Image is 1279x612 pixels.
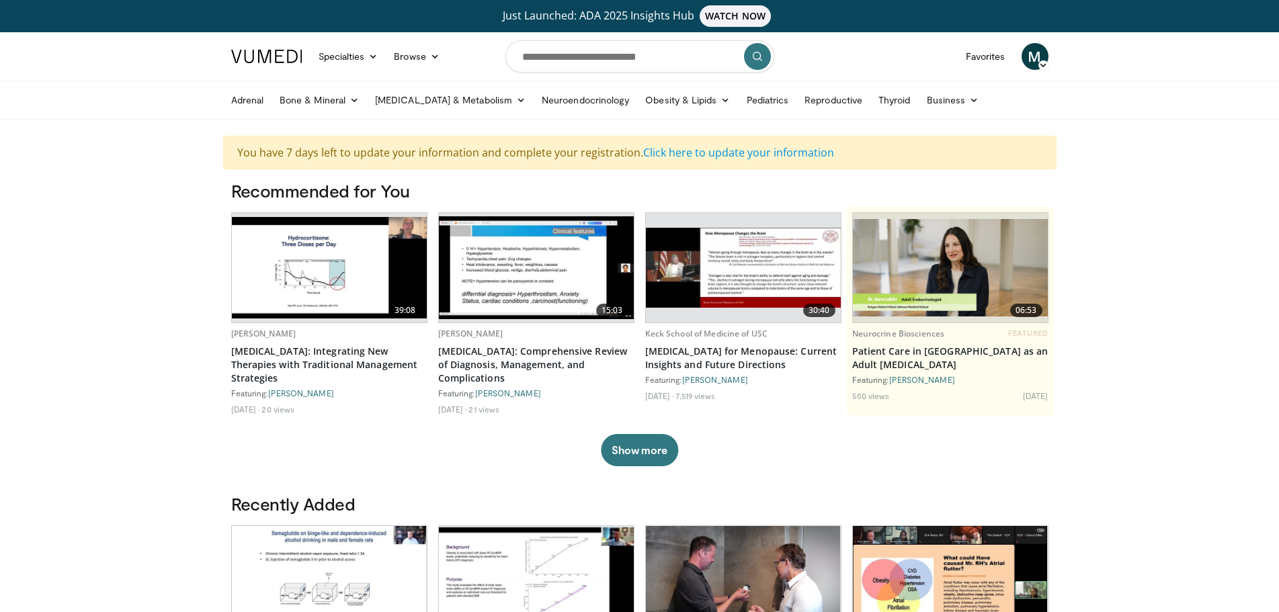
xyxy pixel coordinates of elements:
a: 15:03 [439,213,634,322]
a: [PERSON_NAME] [475,388,541,398]
div: You have 7 days left to update your information and complete your registration. [223,136,1057,169]
img: 69d9a9c3-9e0d-45c7-989e-b720a70fb3d0.png.620x360_q85_upscale.png [853,219,1048,316]
a: Thyroid [870,87,919,114]
a: 06:53 [853,213,1048,322]
a: Favorites [958,43,1014,70]
li: 7,519 views [675,390,715,401]
a: 39:08 [232,213,427,322]
img: VuMedi Logo [231,50,302,63]
a: [PERSON_NAME] [682,375,748,384]
a: Patient Care in [GEOGRAPHIC_DATA] as an Adult [MEDICAL_DATA] [852,345,1048,371]
a: [MEDICAL_DATA] for Menopause: Current Insights and Future Directions [645,345,841,371]
a: Just Launched: ADA 2025 Insights HubWATCH NOW [233,5,1046,27]
a: Business [919,87,987,114]
img: d10375cb-e073-4e37-92ac-aafb5314612c.620x360_q85_upscale.jpg [439,216,634,319]
img: 47271b8a-94f4-49c8-b914-2a3d3af03a9e.620x360_q85_upscale.jpg [646,228,841,307]
a: Browse [386,43,448,70]
a: Keck School of Medicine of USC [645,328,768,339]
h3: Recently Added [231,493,1048,515]
a: M [1022,43,1048,70]
li: [DATE] [231,404,260,414]
a: [PERSON_NAME] [268,388,334,398]
a: Click here to update your information [643,145,834,160]
a: Neurocrine Biosciences [852,328,945,339]
a: 30:40 [646,213,841,322]
a: Obesity & Lipids [637,87,738,114]
a: [PERSON_NAME] [889,375,955,384]
a: Neuroendocrinology [534,87,637,114]
li: [DATE] [438,404,467,414]
div: Featuring: [852,374,1048,385]
span: WATCH NOW [700,5,771,27]
li: 550 views [852,390,890,401]
img: a7b04e43-adb2-4369-accb-ac81fda8c10c.620x360_q85_upscale.jpg [232,217,427,318]
span: 30:40 [803,304,835,317]
a: [MEDICAL_DATA]: Integrating New Therapies with Traditional Management Strategies [231,345,427,385]
div: Featuring: [438,388,634,398]
li: [DATE] [1023,390,1048,401]
li: [DATE] [645,390,674,401]
a: Adrenal [223,87,272,114]
a: [MEDICAL_DATA]: Comprehensive Review of Diagnosis, Management, and Complications [438,345,634,385]
a: Specialties [311,43,386,70]
a: Bone & Mineral [272,87,367,114]
div: Featuring: [645,374,841,385]
li: 20 views [261,404,294,414]
a: [MEDICAL_DATA] & Metabolism [367,87,534,114]
button: Show more [601,434,678,466]
span: FEATURED [1008,329,1048,338]
input: Search topics, interventions [505,40,774,73]
li: 21 views [468,404,499,414]
a: [PERSON_NAME] [231,328,296,339]
span: 15:03 [596,304,628,317]
span: 39:08 [389,304,421,317]
div: Featuring: [231,388,427,398]
span: 06:53 [1010,304,1042,317]
a: [PERSON_NAME] [438,328,503,339]
a: Pediatrics [739,87,797,114]
h3: Recommended for You [231,180,1048,202]
a: Reproductive [796,87,870,114]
